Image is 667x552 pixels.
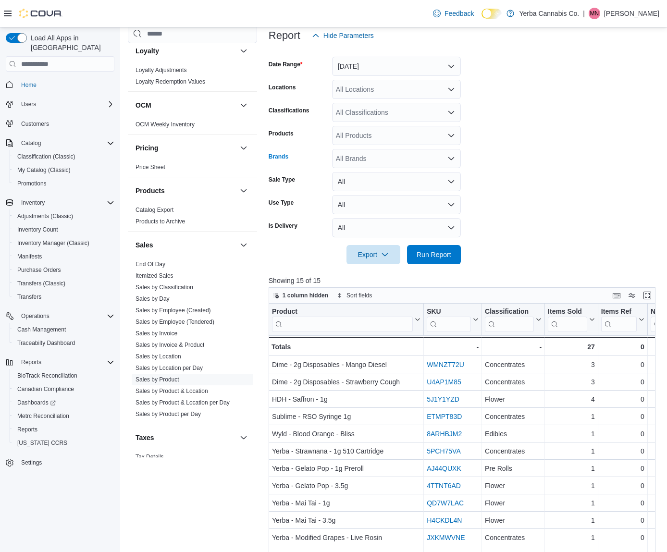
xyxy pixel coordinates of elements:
button: Open list of options [447,155,455,162]
span: Inventory Count [17,226,58,233]
button: Products [136,186,236,196]
span: Transfers (Classic) [17,280,65,287]
div: Flower [485,480,542,492]
span: Dashboards [13,397,114,408]
button: Inventory Count [10,223,118,236]
div: Concentrates [485,359,542,371]
span: Settings [21,459,42,466]
button: Classification (Classic) [10,150,118,163]
button: Operations [17,310,53,322]
span: Transfers (Classic) [13,278,114,289]
button: Pricing [238,142,249,154]
a: Transfers [13,291,45,303]
div: Yerba - Mai Tai - 3.5g [272,515,420,527]
div: 1 [548,429,595,440]
div: Concentrates [485,532,542,544]
a: QD7W7LAC [427,500,464,507]
button: Loyalty [238,45,249,57]
button: SKU [427,307,479,332]
button: Users [17,98,40,110]
div: 1 [548,411,595,423]
div: SKU [427,307,471,317]
div: 0 [601,515,644,527]
button: Inventory [17,197,49,209]
div: Michael Nezi [589,8,600,19]
span: 1 column hidden [283,292,328,299]
label: Use Type [269,199,294,207]
div: 3 [548,359,595,371]
button: Run Report [407,245,461,264]
span: Export [352,245,395,264]
div: 0 [601,463,644,475]
button: Settings [2,455,118,469]
button: Open list of options [447,109,455,116]
a: Sales by Product & Location [136,388,208,394]
span: Catalog Export [136,206,173,214]
a: Purchase Orders [13,264,65,276]
a: [US_STATE] CCRS [13,437,71,449]
div: 0 [601,480,644,492]
span: Hide Parameters [323,31,374,40]
div: Products [128,204,257,231]
button: Metrc Reconciliation [10,409,118,423]
button: Purchase Orders [10,263,118,277]
div: - [427,341,479,353]
button: Sales [238,239,249,251]
div: SKU URL [427,307,471,332]
span: Products to Archive [136,218,185,225]
div: Pricing [128,161,257,177]
p: [PERSON_NAME] [604,8,659,19]
span: Canadian Compliance [17,385,74,393]
button: Taxes [136,433,236,442]
span: BioTrack Reconciliation [13,370,114,381]
button: Sort fields [333,290,376,301]
div: 0 [601,429,644,440]
p: Yerba Cannabis Co. [519,8,579,19]
div: Items Sold [548,307,587,332]
button: Canadian Compliance [10,382,118,396]
span: Reports [13,424,114,435]
a: Sales by Invoice [136,330,177,337]
a: Sales by Day [136,295,170,302]
h3: Products [136,186,165,196]
button: My Catalog (Classic) [10,163,118,177]
div: Items Ref [601,307,637,317]
span: Sales by Day [136,295,170,303]
button: Inventory Manager (Classic) [10,236,118,250]
input: Dark Mode [482,9,502,19]
h3: OCM [136,100,151,110]
button: Open list of options [447,86,455,93]
a: WMNZT72U [427,361,464,369]
span: Price Sheet [136,163,165,171]
span: Inventory [17,197,114,209]
button: Customers [2,117,118,131]
span: Adjustments (Classic) [17,212,73,220]
p: | [583,8,585,19]
span: BioTrack Reconciliation [17,372,77,380]
div: 0 [601,359,644,371]
div: Wyld - Blood Orange - Bliss [272,429,420,440]
div: 1 [548,446,595,457]
label: Products [269,130,294,137]
button: Reports [17,356,45,368]
a: 4TTNT6AD [427,482,461,490]
div: 1 [548,515,595,527]
a: BioTrack Reconciliation [13,370,81,381]
span: Customers [17,118,114,130]
span: Catalog [17,137,114,149]
span: Classification (Classic) [13,151,114,162]
span: Inventory [21,199,45,207]
a: Loyalty Adjustments [136,67,187,74]
span: Cash Management [17,326,66,333]
a: End Of Day [136,261,165,268]
span: Sales by Product [136,376,179,383]
a: Sales by Location per Day [136,365,203,371]
button: OCM [136,100,236,110]
span: Loyalty Redemption Values [136,78,205,86]
button: Users [2,98,118,111]
a: Home [17,79,40,91]
a: Sales by Employee (Tendered) [136,319,214,325]
label: Brands [269,153,288,160]
a: Inventory Manager (Classic) [13,237,93,249]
